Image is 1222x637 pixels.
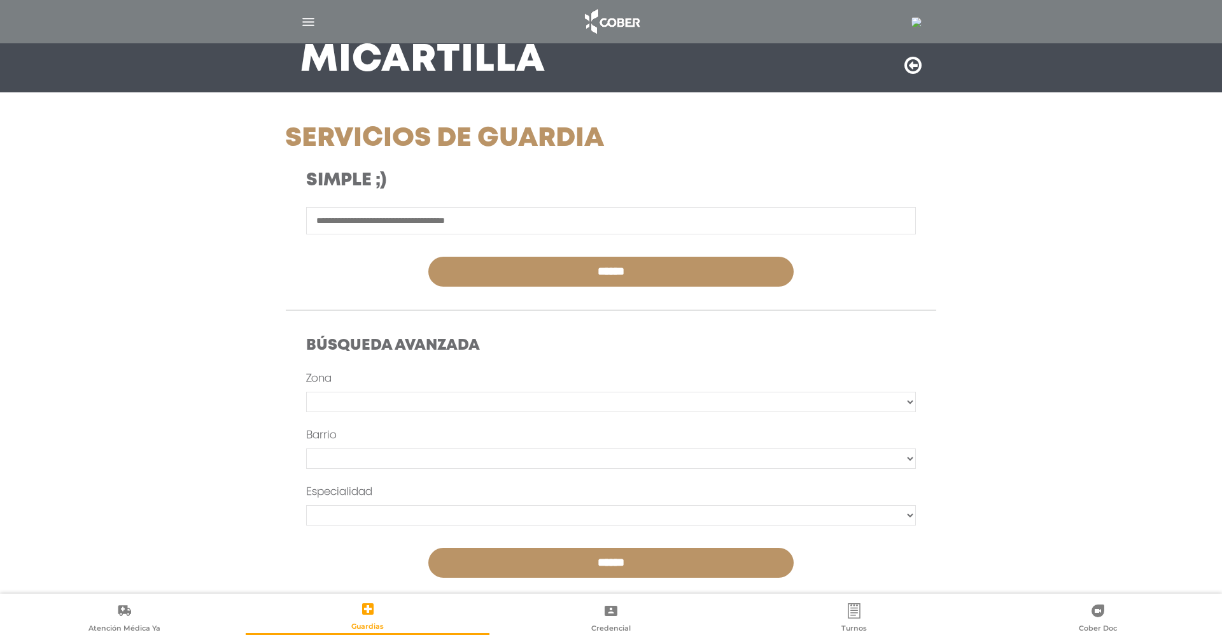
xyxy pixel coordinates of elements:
[1079,624,1117,635] span: Cober Doc
[841,624,867,635] span: Turnos
[306,337,916,355] h4: Búsqueda Avanzada
[351,622,384,633] span: Guardias
[578,6,645,37] img: logo_cober_home-white.png
[300,14,316,30] img: Cober_menu-lines-white.svg
[489,603,733,635] a: Credencial
[733,603,976,635] a: Turnos
[306,371,332,387] label: Zona
[3,603,246,635] a: Atención Médica Ya
[591,624,631,635] span: Credencial
[285,123,713,155] h1: Servicios de Guardia
[911,17,922,27] img: 5255
[246,601,489,635] a: Guardias
[306,428,337,443] label: Barrio
[306,170,692,192] h3: Simple ;)
[976,603,1219,635] a: Cober Doc
[300,44,545,77] h3: Mi Cartilla
[88,624,160,635] span: Atención Médica Ya
[306,485,372,500] label: Especialidad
